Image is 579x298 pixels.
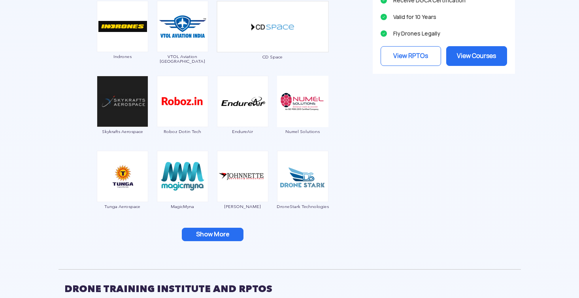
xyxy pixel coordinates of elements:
a: Roboz Dotin Tech [157,97,209,134]
img: ic_skykrafts.png [97,76,148,127]
a: Numel Solutions [277,97,329,134]
img: img_roboz.png [157,76,208,127]
span: CD Space [217,54,329,59]
img: ic_cdspace_double.png [217,1,329,52]
a: Tunga Aerospace [96,172,149,209]
span: MagicMyna [157,204,209,209]
a: View Courses [446,46,507,66]
button: Show More [182,228,243,241]
li: Valid for 10 Years [381,11,507,22]
a: Skykrafts Aerospace [96,97,149,134]
span: Indrones [96,54,149,59]
span: Tunga Aerospace [96,204,149,209]
span: DroneStark Technologies [277,204,329,209]
a: [PERSON_NAME] [217,172,269,209]
img: ic_endureair.png [217,76,268,127]
a: MagicMyna [157,172,209,209]
a: View RPTOs [381,46,441,66]
img: ic_johnnette.png [217,151,268,202]
img: img_tunga.png [97,151,148,202]
a: VTOL Aviation [GEOGRAPHIC_DATA] [157,22,209,64]
a: EndureAir [217,97,269,134]
a: Indrones [96,22,149,59]
img: ic_vtolaviation.png [157,1,208,52]
li: Fly Drones Legally [381,28,507,39]
a: DroneStark Technologies [277,172,329,209]
img: ic_droneStark.png [277,151,328,202]
span: Numel Solutions [277,129,329,134]
img: ic_indrones.png [97,1,148,52]
img: img_numel.png [277,76,328,127]
span: Roboz Dotin Tech [157,129,209,134]
a: CD Space [217,22,329,59]
span: EndureAir [217,129,269,134]
span: [PERSON_NAME] [217,204,269,209]
span: VTOL Aviation [GEOGRAPHIC_DATA] [157,54,209,64]
span: Skykrafts Aerospace [96,129,149,134]
img: img_magicmyna.png [157,151,208,202]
